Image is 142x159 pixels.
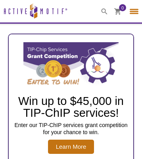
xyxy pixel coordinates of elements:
a: TIP-ChIP Services Grant Competition Win up to $45,000 in TIP-ChIP services! Enter our TIP-ChIP se... [9,42,133,154]
a: 0 [114,8,121,16]
span: 0 [121,4,124,11]
h2: Win up to $45,000 in TIP-ChIP services! [13,95,129,119]
span: Learn More [48,140,94,154]
p: Enter our TIP-ChIP services grant competition for your chance to win. [13,122,129,136]
img: TIP-ChIP Services Grant Competition [23,42,119,90]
